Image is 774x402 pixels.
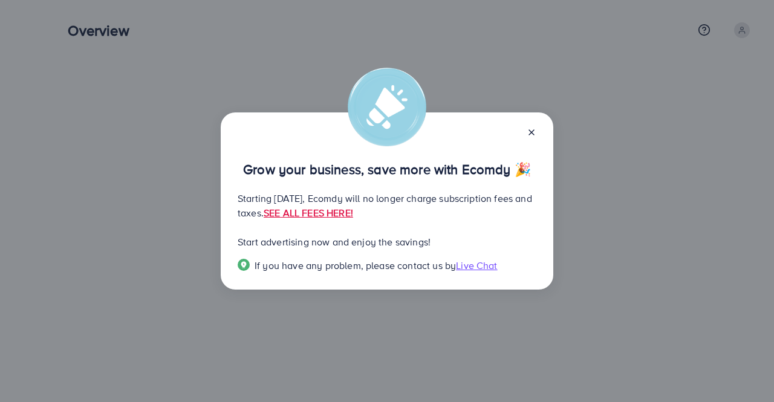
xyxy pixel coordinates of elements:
[238,259,250,271] img: Popup guide
[255,259,456,272] span: If you have any problem, please contact us by
[238,235,536,249] p: Start advertising now and enjoy the savings!
[264,206,353,219] a: SEE ALL FEES HERE!
[238,191,536,220] p: Starting [DATE], Ecomdy will no longer charge subscription fees and taxes.
[348,68,426,146] img: alert
[238,162,536,177] p: Grow your business, save more with Ecomdy 🎉
[456,259,497,272] span: Live Chat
